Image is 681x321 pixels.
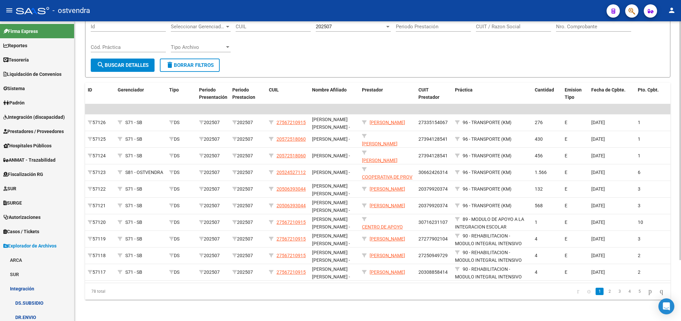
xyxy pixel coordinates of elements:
span: [PERSON_NAME] [370,203,405,208]
span: - ostvendra [53,3,90,18]
span: 20524527112 [277,170,306,175]
span: 27567210915 [277,236,306,241]
span: 89 - MODULO DE APOYO A LA INTEGRACION ESCOLAR (MENSUAL) [455,217,524,237]
span: Cantidad [535,87,554,92]
span: Emision Tipo [565,87,582,100]
span: 27394128541 [418,153,448,158]
div: 57122 [88,185,112,193]
div: 202507 [232,219,264,226]
span: [DATE] [591,136,605,142]
span: S71 - SB [125,186,142,192]
span: E [565,220,567,225]
div: 202507 [199,185,227,193]
span: CUIT Prestador [418,87,439,100]
span: E [565,170,567,175]
span: 20506393044 [277,203,306,208]
span: 90 - REHABILITACION - MODULO INTEGRAL INTENSIVO (SEMANAL) [455,266,522,287]
datatable-header-cell: Pto. Cpbt. [635,83,672,105]
span: 30716231107 [418,220,448,225]
div: 57123 [88,169,112,176]
datatable-header-cell: Periodo Presentación [196,83,230,105]
span: 2 [638,269,640,275]
span: Buscar Detalles [97,62,149,68]
li: page 3 [615,286,624,297]
span: Tipo [169,87,179,92]
span: E [565,136,567,142]
a: go to next page [645,288,655,295]
span: S71 - SB [125,269,142,275]
div: 202507 [199,252,227,259]
span: [PERSON_NAME] [PERSON_NAME] - [312,117,350,130]
div: DS [169,202,194,210]
span: 30662426314 [418,170,448,175]
div: 202507 [199,268,227,276]
span: [DATE] [591,203,605,208]
span: E [565,120,567,125]
span: 276 [535,120,543,125]
span: 27567210915 [277,253,306,258]
div: 202507 [232,119,264,126]
span: 10 [638,220,643,225]
mat-icon: delete [166,61,174,69]
a: go to last page [657,288,666,295]
div: 202507 [232,235,264,243]
span: ANMAT - Trazabilidad [3,156,56,164]
span: 1 [535,220,537,225]
span: [PERSON_NAME] [370,269,405,275]
span: 96 - TRANSPORTE (KM) [463,170,511,175]
span: SUR [3,185,16,192]
span: Integración (discapacidad) [3,113,65,121]
span: 4 [535,236,537,241]
span: Prestadores / Proveedores [3,128,64,135]
span: [PERSON_NAME] [PERSON_NAME] [362,158,397,171]
span: [PERSON_NAME] [370,120,405,125]
span: 27567210915 [277,120,306,125]
span: CUIL [269,87,279,92]
datatable-header-cell: ID [85,83,115,105]
div: 202507 [232,169,264,176]
a: go to first page [574,288,582,295]
span: S71 - SB [125,120,142,125]
div: 57120 [88,219,112,226]
datatable-header-cell: Emision Tipo [562,83,589,105]
span: E [565,269,567,275]
span: E [565,153,567,158]
span: Práctica [455,87,473,92]
span: S71 - SB [125,203,142,208]
span: 96 - TRANSPORTE (KM) [463,153,511,158]
div: DS [169,219,194,226]
span: 456 [535,153,543,158]
span: CENTRO DE APOYO INTEGRAL LA HUELLA SRL [362,224,409,245]
span: Nombre Afiliado [312,87,347,92]
div: Open Intercom Messenger [658,298,674,314]
div: DS [169,152,194,160]
datatable-header-cell: Fecha de Cpbte. [589,83,635,105]
button: Buscar Detalles [91,59,155,72]
span: 90 - REHABILITACION - MODULO INTEGRAL INTENSIVO (SEMANAL) [455,250,522,270]
span: [DATE] [591,253,605,258]
span: 568 [535,203,543,208]
span: Pto. Cpbt. [638,87,659,92]
span: Padrón [3,99,25,106]
span: E [565,203,567,208]
span: 27567210915 [277,269,306,275]
span: S71 - SB [125,220,142,225]
a: 2 [606,288,614,295]
span: 1 [638,153,640,158]
li: page 2 [605,286,615,297]
span: E [565,186,567,192]
div: 202507 [199,152,227,160]
span: 20308858414 [418,269,448,275]
div: DS [169,185,194,193]
span: 27394128541 [418,136,448,142]
div: DS [169,169,194,176]
span: Seleccionar Gerenciador [171,24,225,30]
span: 1 [638,120,640,125]
span: Liquidación de Convenios [3,71,61,78]
div: 202507 [232,185,264,193]
span: [PERSON_NAME] - [312,136,350,142]
span: 4 [535,269,537,275]
div: 57117 [88,268,112,276]
span: [PERSON_NAME] [PERSON_NAME] [362,141,397,154]
span: [PERSON_NAME] [370,253,405,258]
